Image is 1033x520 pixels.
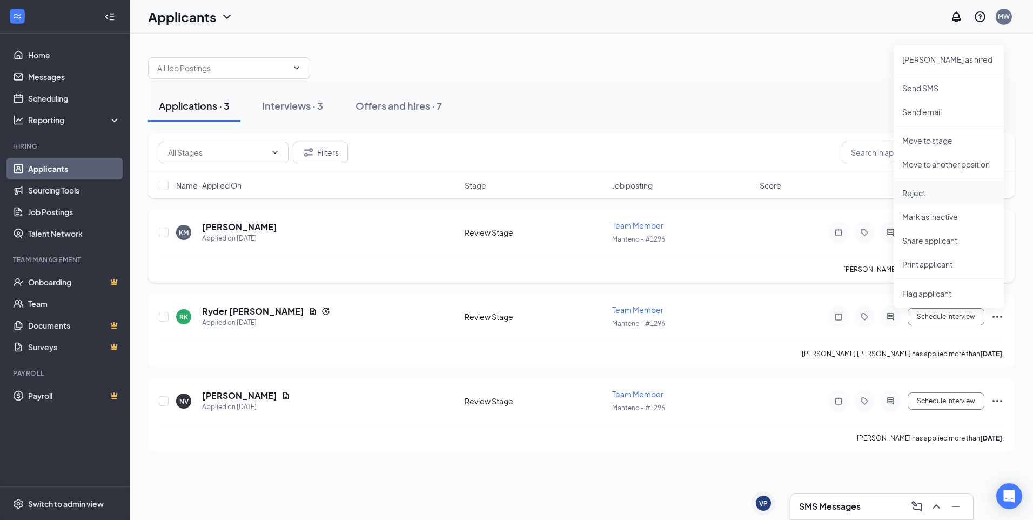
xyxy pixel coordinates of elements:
input: Search in applications [842,142,1004,163]
svg: Note [832,312,845,321]
p: [PERSON_NAME] has applied more than . [843,265,1004,274]
div: Hiring [13,142,118,151]
svg: Minimize [949,500,962,513]
button: Schedule Interview [908,308,984,325]
span: Team Member [612,389,663,399]
button: Schedule Interview [908,392,984,410]
svg: Ellipses [991,395,1004,408]
span: Name · Applied On [176,180,242,191]
svg: Tag [858,312,871,321]
div: Offers and hires · 7 [355,99,442,112]
button: Minimize [947,498,964,515]
span: Stage [465,180,486,191]
a: Applicants [28,158,120,179]
svg: Filter [302,146,315,159]
div: Payroll [13,369,118,378]
svg: ActiveChat [884,228,897,237]
div: Switch to admin view [28,498,104,509]
svg: ChevronDown [271,148,279,157]
div: Interviews · 3 [262,99,323,112]
a: DocumentsCrown [28,315,120,336]
div: Applications · 3 [159,99,230,112]
p: [PERSON_NAME] has applied more than . [857,434,1004,443]
svg: WorkstreamLogo [12,11,23,22]
a: Job Postings [28,201,120,223]
a: Scheduling [28,88,120,109]
svg: ChevronDown [292,64,301,72]
button: Filter Filters [293,142,348,163]
span: Job posting [612,180,653,191]
a: Home [28,44,120,66]
svg: QuestionInfo [974,10,987,23]
svg: ChevronUp [930,500,943,513]
div: RK [179,312,188,322]
a: SurveysCrown [28,336,120,358]
div: Review Stage [465,396,606,406]
svg: ChevronDown [220,10,233,23]
svg: Settings [13,498,24,509]
svg: Collapse [104,11,115,22]
div: NV [179,397,189,406]
svg: Analysis [13,115,24,125]
button: ChevronUp [928,498,945,515]
a: OnboardingCrown [28,271,120,293]
b: [DATE] [980,350,1002,358]
svg: Tag [858,397,871,405]
svg: Note [832,397,845,405]
svg: ActiveChat [884,312,897,321]
div: Open Intercom Messenger [996,483,1022,509]
svg: Document [281,391,290,400]
span: Team Member [612,221,663,230]
div: Review Stage [465,227,606,238]
div: Applied on [DATE] [202,233,277,244]
div: KM [179,228,189,237]
span: Team Member [612,305,663,315]
h3: SMS Messages [799,501,861,512]
svg: Document [308,307,317,316]
div: Reporting [28,115,121,125]
a: PayrollCrown [28,385,120,406]
a: Messages [28,66,120,88]
div: MW [998,12,1010,21]
a: Sourcing Tools [28,179,120,201]
div: Applied on [DATE] [202,317,330,328]
svg: Note [832,228,845,237]
h5: [PERSON_NAME] [202,390,277,402]
svg: Notifications [950,10,963,23]
input: All Stages [168,146,266,158]
h1: Applicants [148,8,216,26]
p: Share applicant [902,235,995,246]
svg: Ellipses [991,310,1004,323]
svg: ActiveChat [884,397,897,405]
svg: Tag [858,228,871,237]
a: Talent Network [28,223,120,244]
button: ComposeMessage [908,498,925,515]
div: Team Management [13,255,118,264]
b: [DATE] [980,434,1002,442]
div: VP [759,499,768,508]
h5: Ryder [PERSON_NAME] [202,305,304,317]
span: Manteno - #1296 [612,319,665,328]
span: Manteno - #1296 [612,235,665,243]
span: Score [760,180,781,191]
svg: ComposeMessage [910,500,923,513]
div: Applied on [DATE] [202,402,290,412]
h5: [PERSON_NAME] [202,221,277,233]
a: Team [28,293,120,315]
div: Review Stage [465,311,606,322]
svg: Reapply [321,307,330,316]
span: Manteno - #1296 [612,404,665,412]
p: Mark as inactive [902,211,995,222]
input: All Job Postings [157,62,288,74]
p: [PERSON_NAME] [PERSON_NAME] has applied more than . [802,349,1004,358]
